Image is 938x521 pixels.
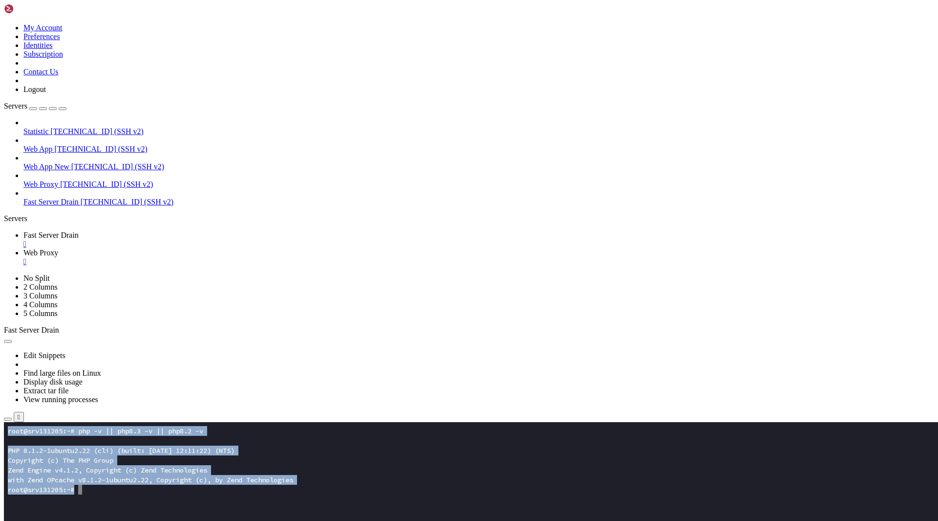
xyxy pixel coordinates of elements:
li: Fast Server Drain [TECHNICAL_ID] (SSH v2) [23,189,934,206]
a: 2 Columns [23,283,58,291]
span: Web App New [23,162,69,171]
x-row: PHP 8.3.6 (cli) (built: [DATE] 18:30:55) (NTS) [4,23,811,33]
a: View running processes [23,395,98,404]
span: Statistic [23,127,49,136]
a: Display disk usage [23,378,83,386]
a: Web App [TECHNICAL_ID] (SSH v2) [23,145,934,154]
x-row: Copyright (c) The PHP Group [4,33,811,43]
span: Web App [23,145,53,153]
a: Web Proxy [TECHNICAL_ID] (SSH v2) [23,180,934,189]
a: Contact Us [23,68,59,76]
a: Edit Snippets [23,351,65,360]
button:  [14,412,24,422]
li: Web Proxy [TECHNICAL_ID] (SSH v2) [23,171,934,189]
a: Identities [23,41,53,49]
a:  [23,240,934,249]
a: Statistic [TECHNICAL_ID] (SSH v2) [23,127,934,136]
a:  [23,257,934,266]
div: (18, 6) [74,63,78,72]
span: Web Proxy [23,180,58,188]
x-row: root@s173901:~# [4,72,811,82]
span: [TECHNICAL_ID] (SSH v2) [60,180,153,188]
a: Servers [4,102,66,110]
span: [TECHNICAL_ID] (SSH v2) [55,145,148,153]
a: 3 Columns [23,292,58,300]
x-row: PHP 8.1.2-1ubuntu2.22 (cli) (built: [DATE] 12:11:22) (NTS) [4,23,811,33]
x-row: Zend Engine v4.1.2, Copyright (c) Zend Technologies [4,43,811,53]
a: Find large files on Linux [23,369,101,377]
x-row: with Zend OPcache v8.1.2-1ubuntu2.22, Copyright (c), by Zend Technologies [4,53,811,63]
div:  [18,413,20,421]
x-row: root@srv131205:~# [4,63,811,72]
x-row: root@srv131205:~# php -v || php8.3 -v || php8.2 -v [4,4,811,14]
a: Subscription [23,50,63,58]
span: Fast Server Drain [23,231,79,239]
a: Fast Server Drain [23,231,934,249]
div: Servers [4,214,934,223]
li: Web App [TECHNICAL_ID] (SSH v2) [23,136,934,154]
span: Servers [4,102,27,110]
span: Fast Server Drain [23,198,79,206]
a: My Account [23,23,63,32]
span: [TECHNICAL_ID] (SSH v2) [51,127,144,136]
x-row: root@s173901:~# php -v || php8.3 -v || php8.2 -v [4,4,811,14]
a: No Split [23,274,50,282]
x-row: root@s173901:~# ^C [4,63,811,72]
a: Logout [23,85,46,93]
span: Fast Server Drain [4,326,59,334]
a: Web Proxy [23,249,934,266]
x-row: Zend Engine v4.3.6, Copyright (c) Zend Technologies [4,43,811,53]
li: Statistic [TECHNICAL_ID] (SSH v2) [23,118,934,136]
a: Extract tar file [23,386,68,395]
li: Web App New [TECHNICAL_ID] (SSH v2) [23,154,934,171]
x-row: with Zend OPcache v8.3.6, Copyright (c), by Zend Technologies [4,53,811,63]
a: 5 Columns [23,309,58,317]
span: Web Proxy [23,249,58,257]
span: [TECHNICAL_ID] (SSH v2) [71,162,164,171]
div: (16, 7) [66,72,70,82]
a: Preferences [23,32,60,41]
a: Fast Server Drain [TECHNICAL_ID] (SSH v2) [23,198,934,206]
a: Web App New [TECHNICAL_ID] (SSH v2) [23,162,934,171]
span: [TECHNICAL_ID] (SSH v2) [81,198,173,206]
a: 4 Columns [23,300,58,309]
img: Shellngn [4,4,60,14]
